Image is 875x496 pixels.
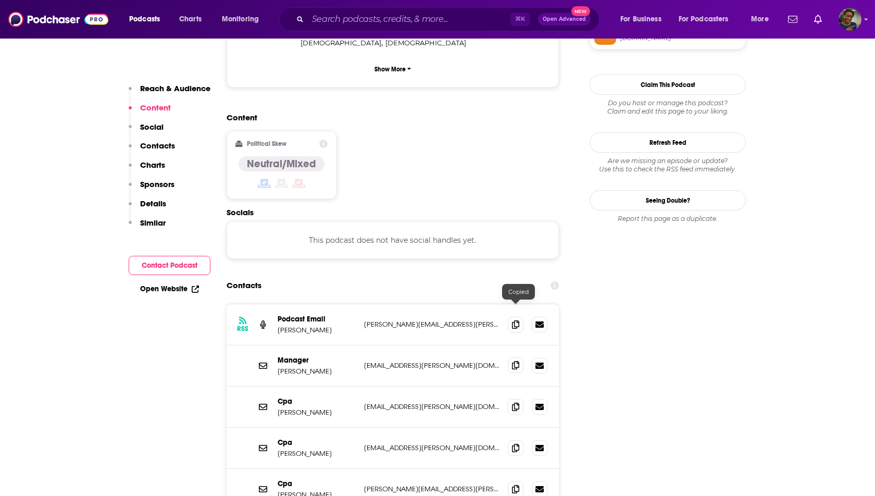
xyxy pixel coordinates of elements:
[227,207,559,217] h2: Socials
[278,438,356,447] p: Cpa
[129,256,210,275] button: Contact Podcast
[301,39,381,47] span: [DEMOGRAPHIC_DATA]
[247,157,316,170] h4: Neutral/Mixed
[571,6,590,16] span: New
[172,11,208,28] a: Charts
[364,443,499,452] p: [EMAIL_ADDRESS][PERSON_NAME][DOMAIN_NAME]
[140,83,210,93] p: Reach & Audience
[129,103,171,122] button: Content
[502,284,535,300] div: Copied
[590,215,746,223] div: Report this page as a duplicate.
[129,179,174,199] button: Sponsors
[179,12,202,27] span: Charts
[289,7,609,31] div: Search podcasts, credits, & more...
[839,8,861,31] img: User Profile
[364,361,499,370] p: [EMAIL_ADDRESS][PERSON_NAME][DOMAIN_NAME]
[301,37,383,49] span: ,
[590,190,746,210] a: Seeing Double?
[237,325,248,333] h3: RSS
[278,408,356,417] p: [PERSON_NAME]
[140,179,174,189] p: Sponsors
[227,276,261,295] h2: Contacts
[140,103,171,113] p: Content
[374,66,406,73] p: Show More
[278,479,356,488] p: Cpa
[613,11,674,28] button: open menu
[122,11,173,28] button: open menu
[278,367,356,376] p: [PERSON_NAME]
[751,12,769,27] span: More
[235,59,550,79] button: Show More
[140,141,175,151] p: Contacts
[590,132,746,153] button: Refresh Feed
[590,157,746,173] div: Are we missing an episode or update? Use this to check the RSS feed immediately.
[784,10,802,28] a: Show notifications dropdown
[247,140,286,147] h2: Political Skew
[215,11,272,28] button: open menu
[810,10,826,28] a: Show notifications dropdown
[278,326,356,334] p: [PERSON_NAME]
[590,99,746,116] div: Claim and edit this page to your liking.
[364,320,499,329] p: [PERSON_NAME][EMAIL_ADDRESS][PERSON_NAME][PERSON_NAME][DOMAIN_NAME]
[129,83,210,103] button: Reach & Audience
[543,17,586,22] span: Open Advanced
[839,8,861,31] button: Show profile menu
[140,218,166,228] p: Similar
[140,284,199,293] a: Open Website
[129,218,166,237] button: Similar
[590,75,746,95] button: Claim This Podcast
[8,9,108,29] img: Podchaser - Follow, Share and Rate Podcasts
[222,12,259,27] span: Monitoring
[227,221,559,259] div: This podcast does not have social handles yet.
[679,12,729,27] span: For Podcasters
[620,34,741,42] span: feeds.blubrry.com
[129,12,160,27] span: Podcasts
[278,449,356,458] p: [PERSON_NAME]
[129,199,166,218] button: Details
[140,199,166,208] p: Details
[839,8,861,31] span: Logged in as sabrinajohnson
[590,99,746,107] span: Do you host or manage this podcast?
[672,11,744,28] button: open menu
[129,122,164,141] button: Social
[129,160,165,179] button: Charts
[129,141,175,160] button: Contacts
[364,485,499,493] p: [PERSON_NAME][EMAIL_ADDRESS][PERSON_NAME][PERSON_NAME][DOMAIN_NAME]
[620,12,661,27] span: For Business
[385,39,466,47] span: [DEMOGRAPHIC_DATA]
[538,13,591,26] button: Open AdvancedNew
[308,11,510,28] input: Search podcasts, credits, & more...
[510,13,530,26] span: ⌘ K
[278,356,356,365] p: Manager
[278,315,356,324] p: Podcast Email
[140,122,164,132] p: Social
[227,113,551,122] h2: Content
[278,397,356,406] p: Cpa
[744,11,782,28] button: open menu
[364,402,499,411] p: [EMAIL_ADDRESS][PERSON_NAME][DOMAIN_NAME]
[140,160,165,170] p: Charts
